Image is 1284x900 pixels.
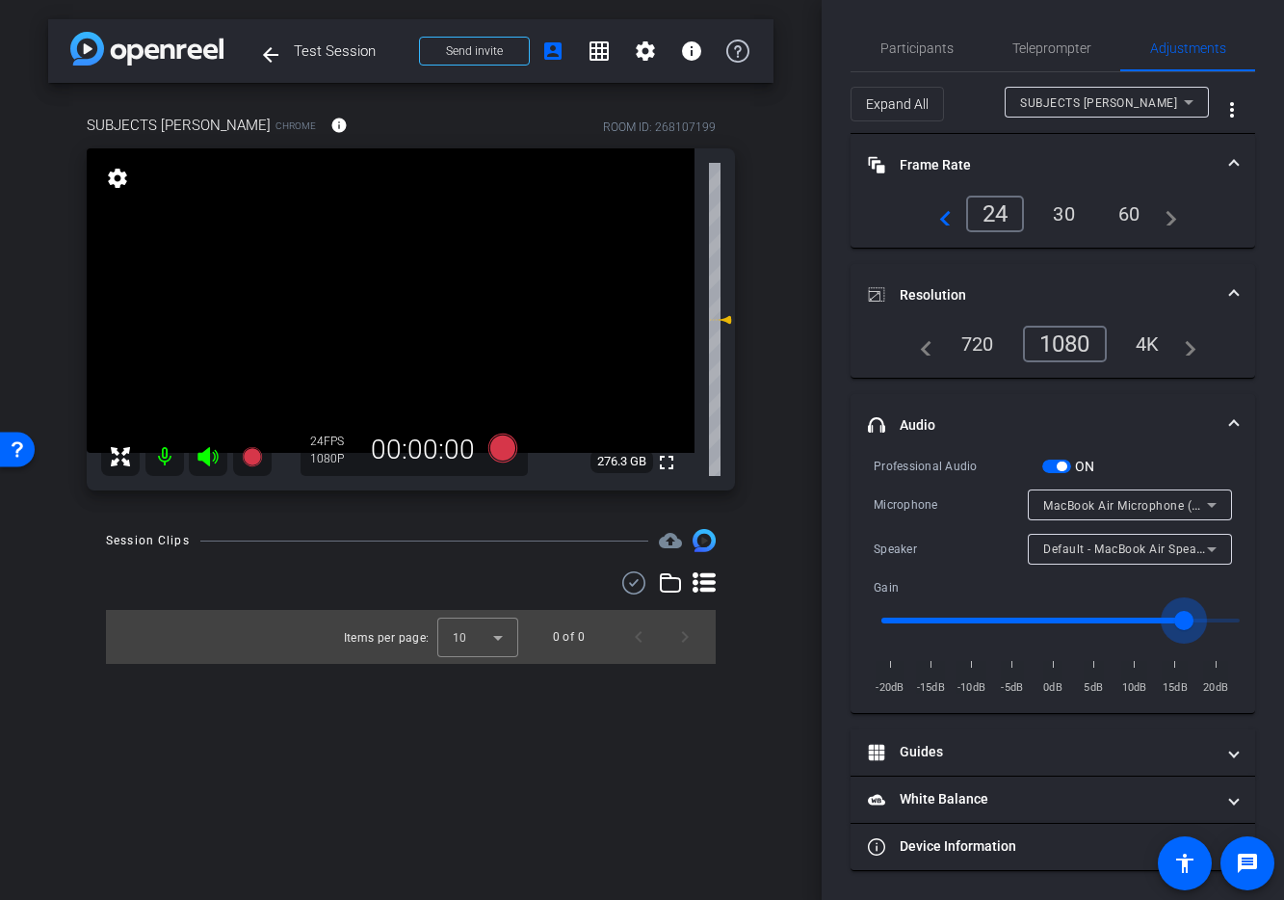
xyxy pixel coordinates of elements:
span: Participants [880,41,954,55]
mat-icon: more_vert [1220,98,1244,121]
span: 5dB [1077,678,1110,698]
div: Audio [851,456,1255,713]
div: 1080P [310,451,358,466]
button: Send invite [419,37,530,66]
span: 10dB [1118,678,1151,698]
div: 00:00:00 [358,434,487,466]
mat-icon: navigate_next [1173,332,1196,356]
div: Frame Rate [851,196,1255,248]
span: 20dB [1199,678,1232,698]
label: ON [1071,457,1095,476]
span: SUBJECTS [PERSON_NAME] [1020,96,1177,110]
div: 24 [310,434,358,449]
mat-expansion-panel-header: Device Information [851,824,1255,870]
mat-panel-title: Audio [868,415,1215,436]
span: Expand All [866,86,929,122]
div: 60 [1104,198,1155,230]
div: 720 [947,328,1009,360]
mat-panel-title: Resolution [868,285,1215,305]
div: ROOM ID: 268107199 [603,119,716,136]
mat-icon: cloud_upload [659,529,682,552]
mat-icon: fullscreen [655,451,678,474]
span: 276.3 GB [590,450,653,473]
mat-expansion-panel-header: Resolution [851,264,1255,326]
mat-icon: info [330,117,348,134]
div: Professional Audio [874,457,1042,476]
div: 24 [966,196,1025,232]
mat-icon: 0 dB [709,308,732,331]
span: Adjustments [1150,41,1226,55]
div: 1080 [1023,326,1107,362]
mat-expansion-panel-header: Audio [851,394,1255,456]
span: -5dB [996,678,1029,698]
mat-icon: grid_on [588,40,611,63]
mat-icon: navigate_next [1154,202,1177,225]
button: More Options for Adjustments Panel [1209,87,1255,133]
span: FPS [324,435,344,448]
div: 4K [1121,328,1174,360]
div: Microphone [874,495,1028,515]
button: Expand All [851,87,944,121]
mat-icon: message [1236,852,1259,875]
div: Resolution [851,326,1255,378]
span: SUBJECTS [PERSON_NAME] [87,115,271,136]
button: Previous page [616,614,662,660]
mat-icon: navigate_before [909,332,932,356]
mat-icon: accessibility [1173,852,1196,875]
span: MacBook Air Microphone (Built-in) [1043,497,1236,513]
mat-panel-title: White Balance [868,789,1215,809]
mat-icon: settings [634,40,657,63]
mat-panel-title: Device Information [868,836,1215,857]
mat-expansion-panel-header: Frame Rate [851,134,1255,196]
span: -20dB [874,678,906,698]
mat-icon: navigate_before [929,202,952,225]
span: -15dB [914,678,947,698]
div: 0 of 0 [553,627,585,647]
img: Session clips [693,529,716,552]
mat-icon: arrow_back [259,43,282,66]
span: Teleprompter [1012,41,1091,55]
mat-icon: account_box [541,40,564,63]
mat-panel-title: Frame Rate [868,155,1215,175]
div: 30 [1038,198,1089,230]
mat-icon: settings [104,167,131,190]
div: Session Clips [106,531,190,550]
div: Items per page: [344,628,430,648]
img: app-logo [70,32,223,66]
span: 15dB [1159,678,1192,698]
span: Test Session [294,32,407,70]
div: Speaker [874,540,1028,559]
span: Default - MacBook Air Speakers (Built-in) [1043,541,1271,556]
mat-panel-title: Guides [868,742,1215,762]
span: Destinations for your clips [659,529,682,552]
span: -10dB [956,678,988,698]
mat-icon: info [680,40,703,63]
span: Chrome [275,119,316,133]
span: 0dB [1036,678,1069,698]
span: Send invite [446,43,503,59]
mat-expansion-panel-header: White Balance [851,777,1255,823]
button: Next page [662,614,708,660]
mat-expansion-panel-header: Guides [851,729,1255,776]
div: Gain [874,578,1042,597]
